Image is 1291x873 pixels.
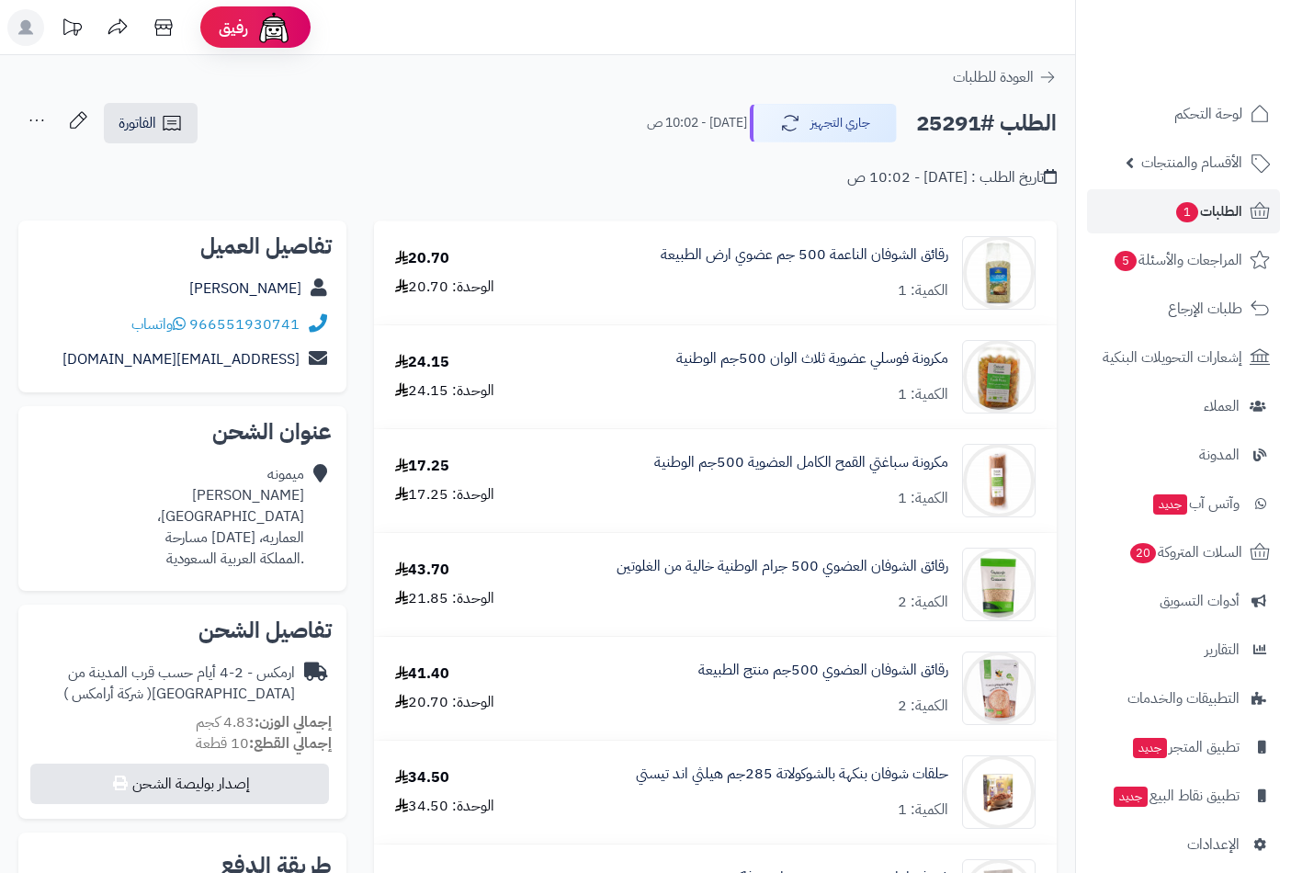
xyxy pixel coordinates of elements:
span: تطبيق نقاط البيع [1112,783,1240,809]
small: 10 قطعة [196,732,332,754]
a: الإعدادات [1087,822,1280,867]
button: إصدار بوليصة الشحن [30,764,329,804]
a: التقارير [1087,628,1280,672]
div: 17.25 [395,456,449,477]
a: رقائق الشوفان العضوي 500 جرام الوطنية خالية من الغلوتين [617,556,948,577]
a: 966551930741 [189,313,300,335]
a: وآتس آبجديد [1087,482,1280,526]
a: السلات المتروكة20 [1087,530,1280,574]
a: رقائق الشوفان العضوي 500جم منتج الطبيعة [698,660,948,681]
div: الوحدة: 34.50 [395,796,494,817]
div: الوحدة: 17.25 [395,484,494,505]
div: الكمية: 1 [898,384,948,405]
a: مكرونة سباغتي القمح الكامل العضوية 500جم الوطنية [654,452,948,473]
div: الكمية: 1 [898,280,948,301]
a: طلبات الإرجاع [1087,287,1280,331]
a: المدونة [1087,433,1280,477]
div: الكمية: 2 [898,696,948,717]
div: الوحدة: 24.15 [395,380,494,402]
strong: إجمالي الوزن: [255,711,332,733]
a: إشعارات التحويلات البنكية [1087,335,1280,380]
div: الوحدة: 21.85 [395,588,494,609]
a: أدوات التسويق [1087,579,1280,623]
span: المدونة [1199,442,1240,468]
span: أدوات التسويق [1160,588,1240,614]
img: logo-2.png [1166,51,1274,90]
a: الطلبات1 [1087,189,1280,233]
a: حلقات شوفان بنكهة بالشوكولاتة 285جم هيلثي اند تيستي [636,764,948,785]
span: 20 [1130,543,1156,563]
img: 1632076272-fine-rolled-oats-1_9-90x90.jpg [963,236,1035,310]
div: الكمية: 2 [898,592,948,613]
span: السلات المتروكة [1128,539,1242,565]
h2: تفاصيل الشحن [33,619,332,641]
span: لوحة التحكم [1174,101,1242,127]
span: وآتس آب [1151,491,1240,516]
small: 4.83 كجم [196,711,332,733]
h2: تفاصيل العميل [33,235,332,257]
img: 1690690348-5285000203575-90x90.jpg [963,340,1035,414]
h2: عنوان الشحن [33,421,332,443]
span: 1 [1176,202,1198,222]
div: 43.70 [395,560,449,581]
div: الكمية: 1 [898,799,948,821]
a: [EMAIL_ADDRESS][DOMAIN_NAME] [62,348,300,370]
a: تحديثات المنصة [49,9,95,51]
img: 1694480345-8436592890637-90x90.jpg [963,652,1035,725]
span: جديد [1153,494,1187,515]
span: رفيق [219,17,248,39]
a: واتساب [131,313,186,335]
div: 41.40 [395,663,449,685]
span: ( شركة أرامكس ) [63,683,152,705]
img: 1714213742-6281062552995-90x90.jpg [963,548,1035,621]
a: العودة للطلبات [953,66,1057,88]
a: لوحة التحكم [1087,92,1280,136]
div: ارمكس - 2-4 أيام حسب قرب المدينة من [GEOGRAPHIC_DATA] [33,663,295,705]
span: الفاتورة [119,112,156,134]
a: تطبيق المتجرجديد [1087,725,1280,769]
span: جديد [1114,787,1148,807]
span: تطبيق المتجر [1131,734,1240,760]
span: 5 [1115,251,1137,271]
span: الأقسام والمنتجات [1141,150,1242,176]
small: [DATE] - 10:02 ص [647,114,747,132]
span: الطلبات [1174,198,1242,224]
span: التطبيقات والخدمات [1127,686,1240,711]
a: رقائق الشوفان الناعمة 500 جم عضوي ارض الطبيعة [661,244,948,266]
div: تاريخ الطلب : [DATE] - 10:02 ص [847,167,1057,188]
h2: الطلب #25291 [916,105,1057,142]
span: العودة للطلبات [953,66,1034,88]
span: طلبات الإرجاع [1168,296,1242,322]
span: الإعدادات [1187,832,1240,857]
div: الوحدة: 20.70 [395,277,494,298]
img: 1714484321-5285000203568-90x90.jpg [963,444,1035,517]
div: 20.70 [395,248,449,269]
div: الوحدة: 20.70 [395,692,494,713]
img: 1713045027-Products_9089_1711844466-90x90.png [963,755,1035,829]
img: ai-face.png [255,9,292,46]
a: العملاء [1087,384,1280,428]
a: الفاتورة [104,103,198,143]
div: ميمونه [PERSON_NAME] [GEOGRAPHIC_DATA]، العماريه، [DATE] مسارحة .المملكة العربية السعودية [157,464,304,569]
strong: إجمالي القطع: [249,732,332,754]
a: تطبيق نقاط البيعجديد [1087,774,1280,818]
div: 24.15 [395,352,449,373]
div: الكمية: 1 [898,488,948,509]
div: 34.50 [395,767,449,788]
span: التقارير [1205,637,1240,663]
span: إشعارات التحويلات البنكية [1103,345,1242,370]
a: المراجعات والأسئلة5 [1087,238,1280,282]
span: المراجعات والأسئلة [1113,247,1242,273]
a: التطبيقات والخدمات [1087,676,1280,720]
span: جديد [1133,738,1167,758]
a: [PERSON_NAME] [189,278,301,300]
a: مكرونة فوسلي عضوية ثلاث الوان 500جم الوطنية [676,348,948,369]
span: العملاء [1204,393,1240,419]
button: جاري التجهيز [750,104,897,142]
